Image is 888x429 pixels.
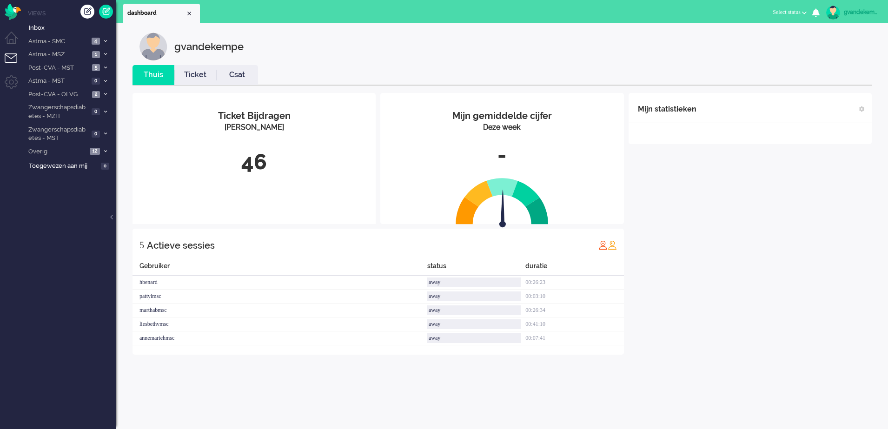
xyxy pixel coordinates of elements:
[90,148,100,155] span: 12
[123,4,200,23] li: Dashboard
[5,53,26,74] li: Tickets menu
[133,261,427,276] div: Gebruiker
[824,6,879,20] a: gvandekempe
[216,70,258,80] a: Csat
[92,64,100,71] span: 5
[608,240,617,250] img: profile_orange.svg
[427,261,525,276] div: status
[29,24,116,33] span: Inbox
[427,291,521,301] div: away
[92,78,100,85] span: 0
[27,125,89,143] span: Zwangerschapsdiabetes - MST
[427,319,521,329] div: away
[92,131,100,138] span: 0
[27,22,116,33] a: Inbox
[133,331,427,345] div: annemariehmsc
[387,122,616,133] div: Deze week
[5,32,26,53] li: Dashboard menu
[133,70,174,80] a: Thuis
[427,305,521,315] div: away
[387,109,616,123] div: Mijn gemiddelde cijfer
[27,50,89,59] span: Astma - MSZ
[27,64,89,73] span: Post-CVA - MST
[27,37,89,46] span: Astma - SMC
[525,261,623,276] div: duratie
[133,65,174,85] li: Thuis
[525,304,623,317] div: 00:26:34
[28,9,116,17] li: Views
[27,90,89,99] span: Post-CVA - OLVG
[27,103,89,120] span: Zwangerschapsdiabetes - MZH
[139,147,369,178] div: 46
[80,5,94,19] div: Creëer ticket
[525,331,623,345] div: 00:07:41
[92,91,100,98] span: 2
[139,33,167,60] img: customer.svg
[139,109,369,123] div: Ticket Bijdragen
[139,122,369,133] div: [PERSON_NAME]
[767,6,812,19] button: Select status
[483,190,523,230] img: arrow.svg
[427,277,521,287] div: away
[826,6,840,20] img: avatar
[133,317,427,331] div: liesbethvmsc
[92,51,100,58] span: 1
[27,147,87,156] span: Overig
[99,5,113,19] a: Quick Ticket
[133,304,427,317] div: marthabmsc
[773,9,801,15] span: Select status
[387,140,616,171] div: -
[525,276,623,290] div: 00:26:23
[27,160,116,171] a: Toegewezen aan mij 0
[5,75,26,96] li: Admin menu
[139,236,144,254] div: 5
[101,163,109,170] span: 0
[174,65,216,85] li: Ticket
[127,9,186,17] span: dashboard
[186,10,193,17] div: Close tab
[844,7,879,17] div: gvandekempe
[525,290,623,304] div: 00:03:10
[5,4,21,20] img: flow_omnibird.svg
[216,65,258,85] li: Csat
[133,290,427,304] div: pattylmsc
[427,333,521,343] div: away
[92,108,100,115] span: 0
[29,162,98,171] span: Toegewezen aan mij
[638,100,696,119] div: Mijn statistieken
[27,77,89,86] span: Astma - MST
[525,317,623,331] div: 00:41:10
[174,33,244,60] div: gvandekempe
[5,6,21,13] a: Omnidesk
[456,178,549,224] img: semi_circle.svg
[92,38,100,45] span: 4
[598,240,608,250] img: profile_red.svg
[147,236,215,255] div: Actieve sessies
[174,70,216,80] a: Ticket
[767,3,812,23] li: Select status
[133,276,427,290] div: hbenard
